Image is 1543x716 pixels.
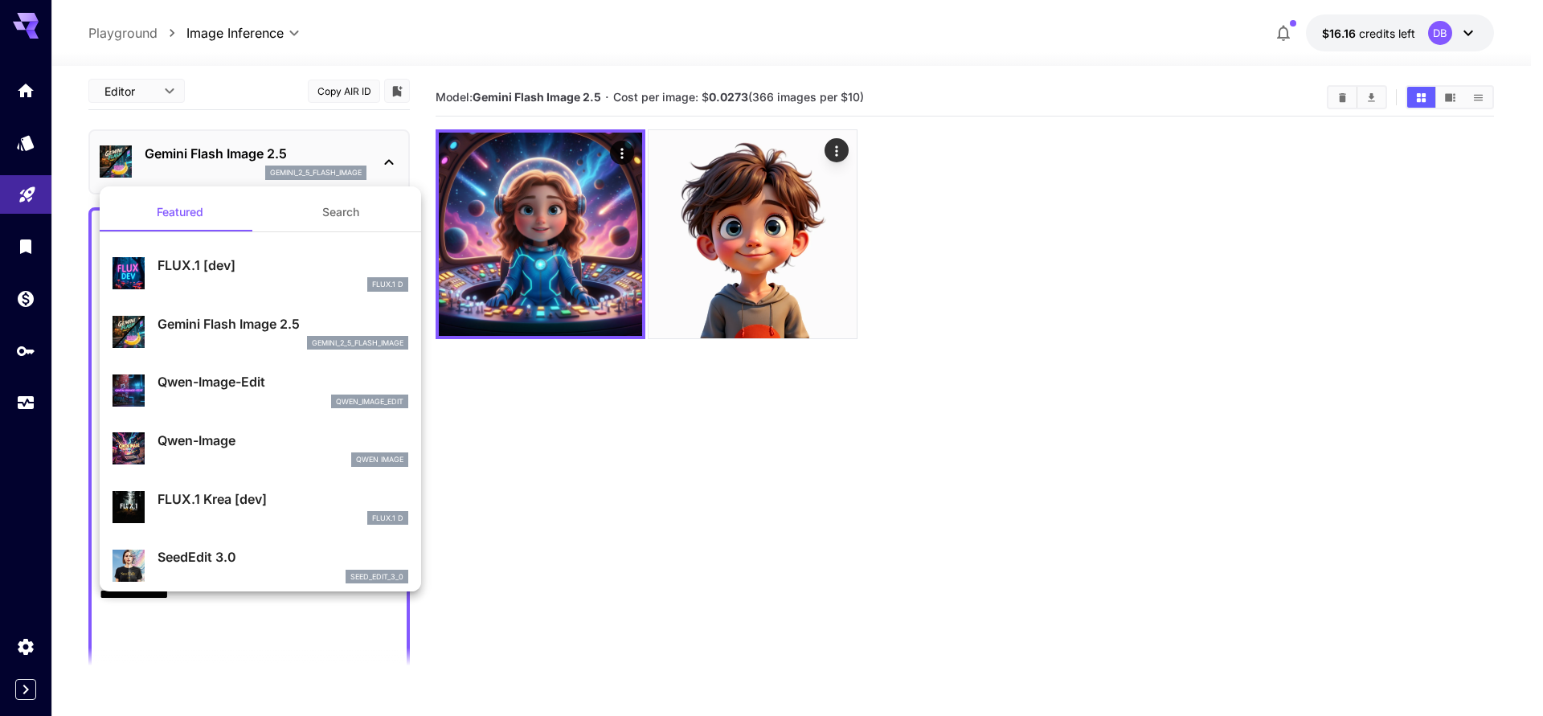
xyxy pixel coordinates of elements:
div: SeedEdit 3.0seed_edit_3_0 [113,541,408,590]
p: SeedEdit 3.0 [158,547,408,567]
button: Featured [100,193,260,231]
p: FLUX.1 D [372,279,403,290]
p: FLUX.1 [dev] [158,256,408,275]
button: Search [260,193,421,231]
p: FLUX.1 D [372,513,403,524]
p: gemini_2_5_flash_image [312,338,403,349]
div: Qwen-Image-Editqwen_image_edit [113,366,408,415]
p: seed_edit_3_0 [350,571,403,583]
p: FLUX.1 Krea [dev] [158,489,408,509]
div: FLUX.1 [dev]FLUX.1 D [113,249,408,298]
p: Gemini Flash Image 2.5 [158,314,408,333]
p: Qwen-Image-Edit [158,372,408,391]
div: FLUX.1 Krea [dev]FLUX.1 D [113,483,408,532]
div: Qwen-ImageQwen Image [113,424,408,473]
p: qwen_image_edit [336,396,403,407]
p: Qwen Image [356,454,403,465]
p: Qwen-Image [158,431,408,450]
div: Gemini Flash Image 2.5gemini_2_5_flash_image [113,308,408,357]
